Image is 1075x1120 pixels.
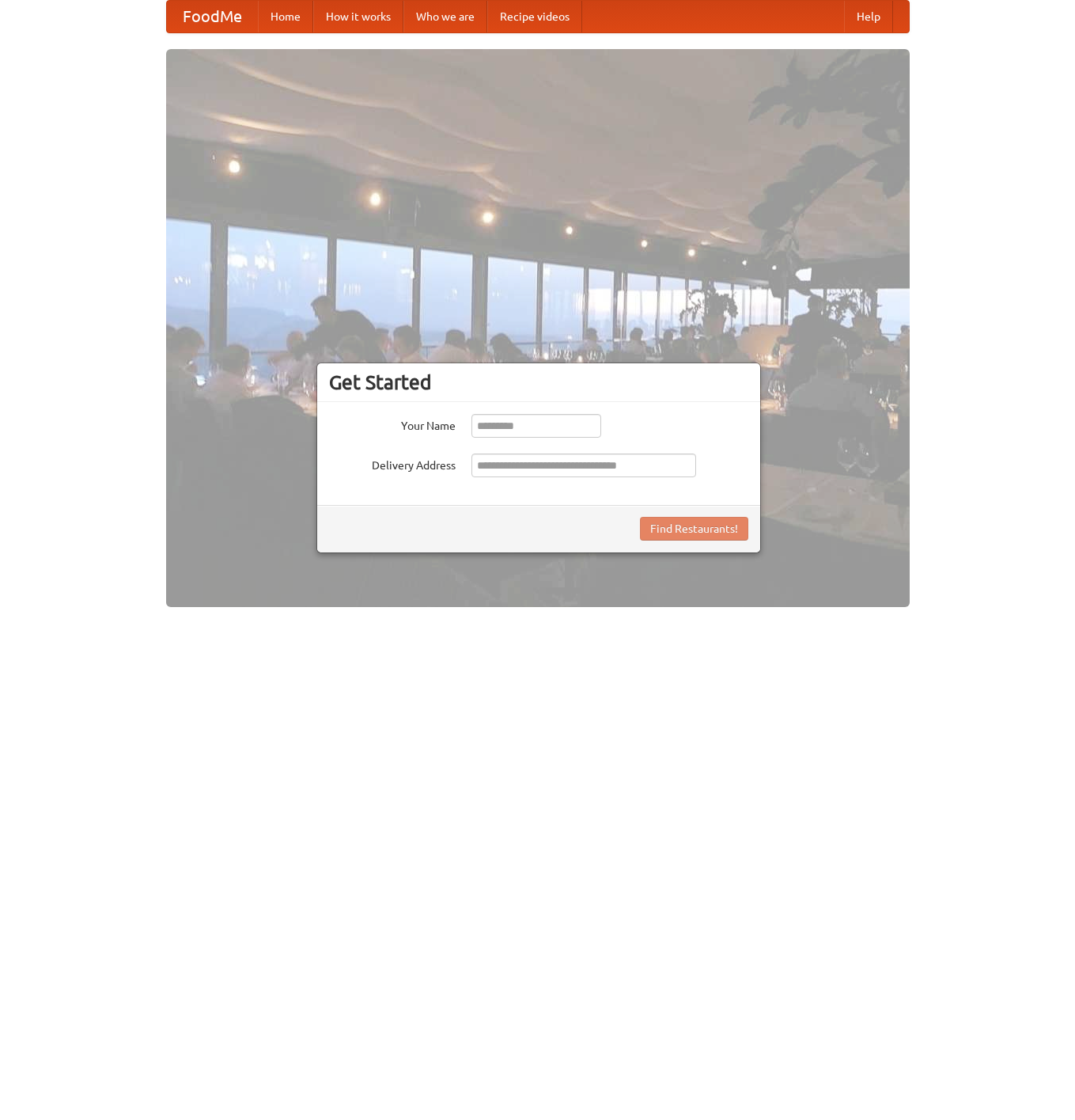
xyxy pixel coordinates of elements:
[844,1,893,32] a: Help
[640,517,748,541] button: Find Restaurants!
[313,1,403,32] a: How it works
[329,370,748,394] h3: Get Started
[403,1,487,32] a: Who we are
[329,454,456,473] label: Delivery Address
[329,414,456,434] label: Your Name
[167,1,258,32] a: FoodMe
[487,1,582,32] a: Recipe videos
[258,1,313,32] a: Home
